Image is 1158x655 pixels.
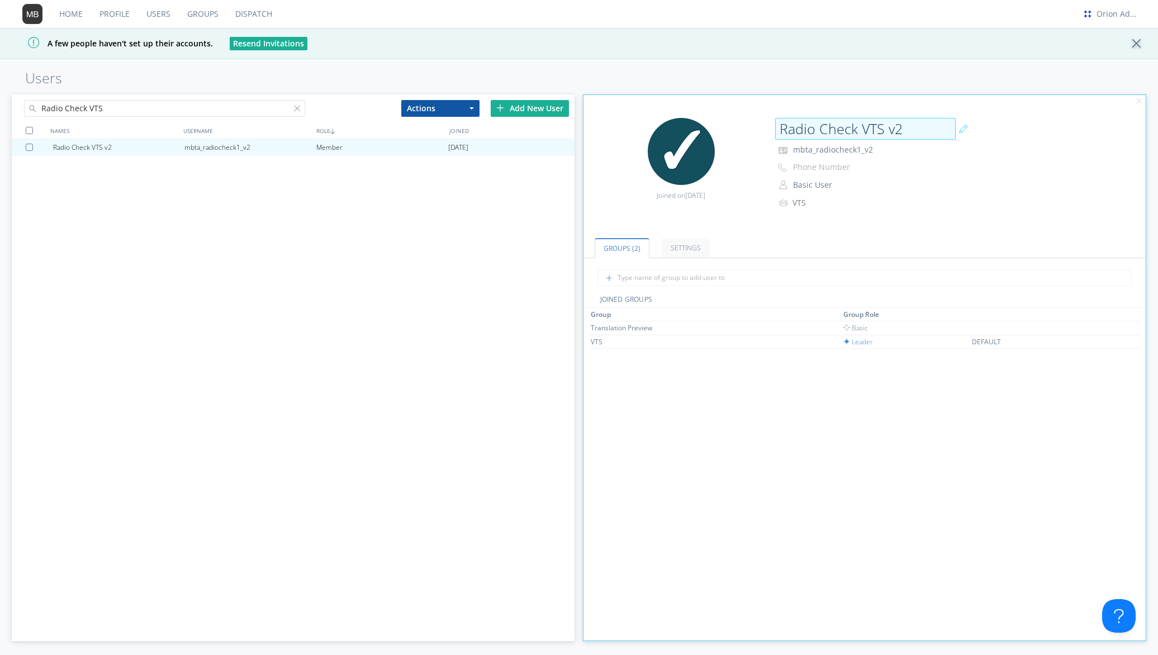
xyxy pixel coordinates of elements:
[1135,98,1143,106] img: cancel.svg
[230,37,307,50] button: Resend Invitations
[53,139,185,156] div: Radio Check VTS v2
[12,139,575,156] a: Radio Check VTS v2mbta_radiocheck1_v2Member[DATE]
[843,337,873,347] span: Leader
[448,139,468,156] span: [DATE]
[8,38,213,49] span: A few people haven't set up their accounts.
[1102,599,1136,633] iframe: Toggle Customer Support
[657,191,705,200] span: Joined on
[685,191,705,200] span: [DATE]
[843,323,868,333] span: Basic
[779,195,790,210] img: icon-alert-users-thin-outline.svg
[972,337,1056,347] div: DEFAULT
[24,100,305,117] input: Search users
[789,177,901,193] button: Basic User
[496,104,504,112] img: plus.svg
[491,100,569,117] div: Add New User
[648,118,715,185] img: 32306af30a7744d9a61ccf1e783a67eb
[22,4,42,24] img: 373638.png
[970,308,1097,321] th: Toggle SortBy
[314,122,447,139] div: ROLE
[1097,8,1138,20] div: Orion Admin 1
[597,269,1132,286] input: Type name of group to add user to
[1081,8,1094,20] img: bb273bc148dd44e2aefd13aed3d2c790
[779,181,787,189] img: person-outline.svg
[595,238,649,258] a: Groups (2)
[589,308,842,321] th: Toggle SortBy
[778,163,787,172] img: phone-outline.svg
[662,238,710,258] a: Settings
[447,122,580,139] div: JOINED
[181,122,314,139] div: USERNAME
[401,100,480,117] button: Actions
[316,139,448,156] div: Member
[591,337,675,347] div: VTS
[792,197,886,208] div: VTS
[842,308,970,321] th: Toggle SortBy
[583,295,1146,308] div: JOINED GROUPS
[775,118,956,140] input: Name
[793,144,873,155] span: mbta_radiocheck1_v2
[591,323,675,333] div: Translation Preview
[184,139,316,156] div: mbta_radiocheck1_v2
[48,122,181,139] div: NAMES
